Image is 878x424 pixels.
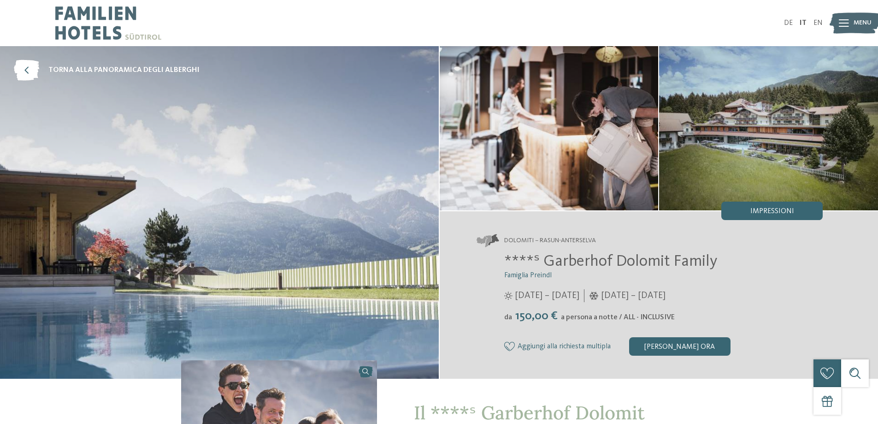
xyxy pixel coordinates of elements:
span: [DATE] – [DATE] [515,289,579,302]
span: a persona a notte / ALL - INCLUSIVE [561,314,675,321]
a: EN [813,19,823,27]
span: Menu [854,18,872,28]
span: Famiglia Preindl [504,272,552,279]
i: Orari d'apertura estate [504,292,513,300]
a: DE [784,19,793,27]
span: 150,00 € [513,310,560,322]
img: Il family hotel ad Anterselva: un paradiso naturale [440,46,659,210]
a: torna alla panoramica degli alberghi [14,60,200,81]
span: Dolomiti – Rasun-Anterselva [504,236,596,245]
span: Aggiungi alla richiesta multipla [518,343,611,351]
span: ****ˢ Garberhof Dolomit Family [504,253,717,269]
span: [DATE] – [DATE] [601,289,666,302]
div: [PERSON_NAME] ora [629,337,731,356]
img: Hotel Dolomit Family Resort Garberhof ****ˢ [659,46,878,210]
i: Orari d'apertura inverno [589,292,599,300]
span: Impressioni [750,208,794,215]
a: IT [800,19,807,27]
span: da [504,314,512,321]
span: torna alla panoramica degli alberghi [48,65,200,75]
